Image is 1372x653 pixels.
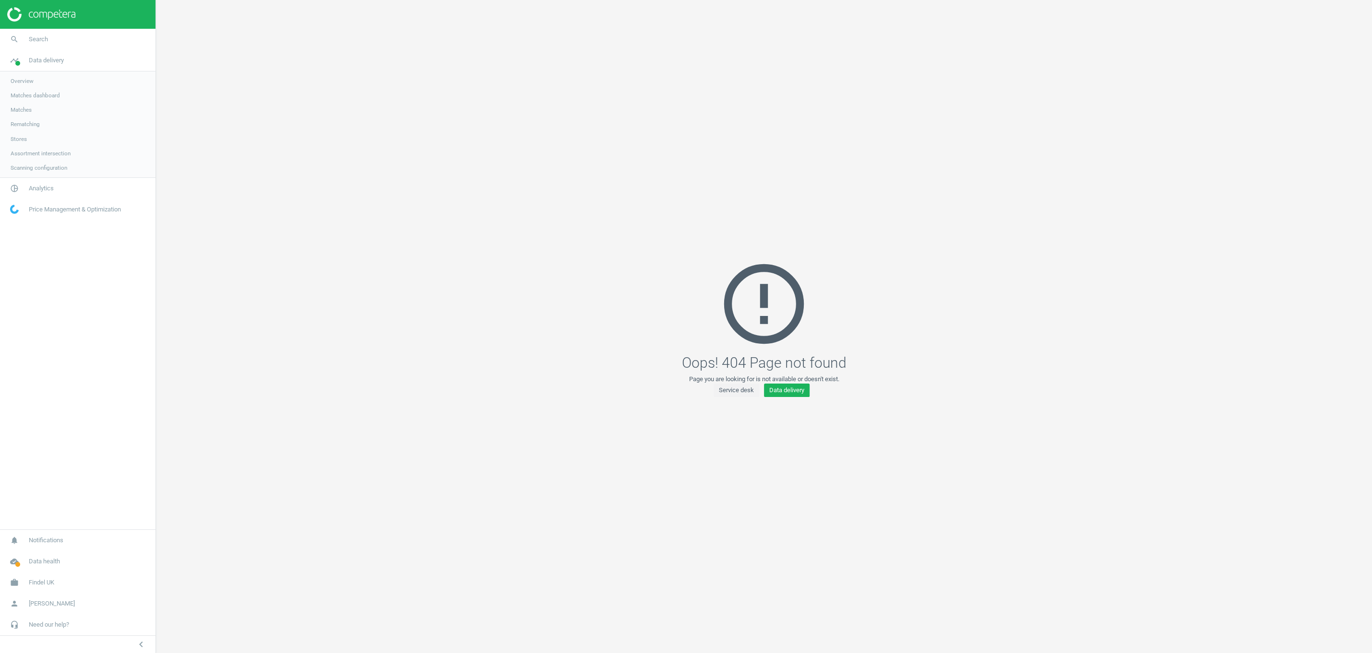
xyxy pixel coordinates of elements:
[11,92,60,99] span: Matches dashboard
[714,384,759,397] a: Service desk
[135,639,147,650] i: chevron_left
[11,120,40,128] span: Rematching
[5,179,24,198] i: pie_chart_outlined
[7,7,75,22] img: ajHJNr6hYgQAAAAASUVORK5CYII=
[129,638,153,651] button: chevron_left
[682,375,847,384] p: Page you are looking for is not available or doesn't exist.
[29,599,75,608] span: [PERSON_NAME]
[29,620,69,629] span: Need our help?
[682,354,847,372] h1: Oops! 404 Page not found
[29,557,60,566] span: Data health
[29,35,48,44] span: Search
[29,578,54,587] span: Findel UK
[29,536,63,545] span: Notifications
[764,384,810,397] a: Data delivery
[5,595,24,613] i: person
[29,205,121,214] span: Price Management & Optimization
[5,573,24,592] i: work
[5,616,24,634] i: headset_mic
[11,150,71,157] span: Assortment intersection
[29,56,64,65] span: Data delivery
[29,184,54,193] span: Analytics
[11,164,67,172] span: Scanning configuration
[11,106,32,114] span: Matches
[11,135,27,143] span: Stores
[716,256,812,352] i: error_outline
[5,531,24,549] i: notifications
[5,552,24,571] i: cloud_done
[5,30,24,48] i: search
[5,51,24,70] i: timeline
[11,77,34,85] span: Overview
[10,205,19,214] img: wGWNvw8QSZomAAAAABJRU5ErkJggg==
